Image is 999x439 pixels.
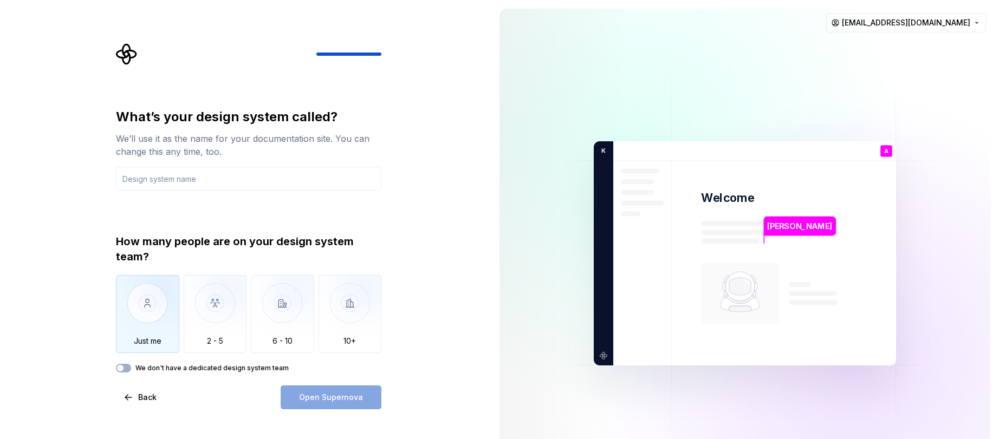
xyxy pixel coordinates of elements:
p: K [598,146,606,156]
p: A [884,148,888,154]
button: Back [116,385,166,409]
div: How many people are on your design system team? [116,234,381,264]
svg: Supernova Logo [116,43,138,65]
label: We don't have a dedicated design system team [135,364,289,372]
span: [EMAIL_ADDRESS][DOMAIN_NAME] [842,17,970,28]
span: Back [138,392,157,403]
p: Welcome [701,190,754,206]
div: What’s your design system called? [116,108,381,126]
div: We’ll use it as the name for your documentation site. You can change this any time, too. [116,132,381,158]
input: Design system name [116,167,381,191]
button: [EMAIL_ADDRESS][DOMAIN_NAME] [826,13,986,32]
p: [PERSON_NAME] [767,220,832,232]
